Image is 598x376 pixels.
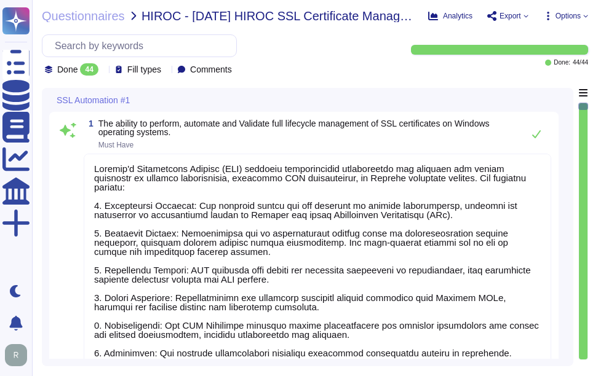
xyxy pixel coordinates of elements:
[500,12,521,20] span: Export
[428,11,472,21] button: Analytics
[5,344,27,366] img: user
[42,10,125,22] span: Questionnaires
[98,119,490,137] span: The ability to perform, automate and Validate full lifecycle management of SSL certificates on Wi...
[98,141,134,149] span: Must Have
[57,65,78,74] span: Done
[573,60,588,66] span: 44 / 44
[84,119,94,128] span: 1
[127,65,161,74] span: Fill types
[556,12,581,20] span: Options
[190,65,232,74] span: Comments
[49,35,236,57] input: Search by keywords
[57,96,130,104] span: SSL Automation #1
[443,12,472,20] span: Analytics
[554,60,570,66] span: Done:
[142,10,418,22] span: HIROC - [DATE] HIROC SSL Certificate Management Solution Vendors
[2,342,36,369] button: user
[80,63,98,76] div: 44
